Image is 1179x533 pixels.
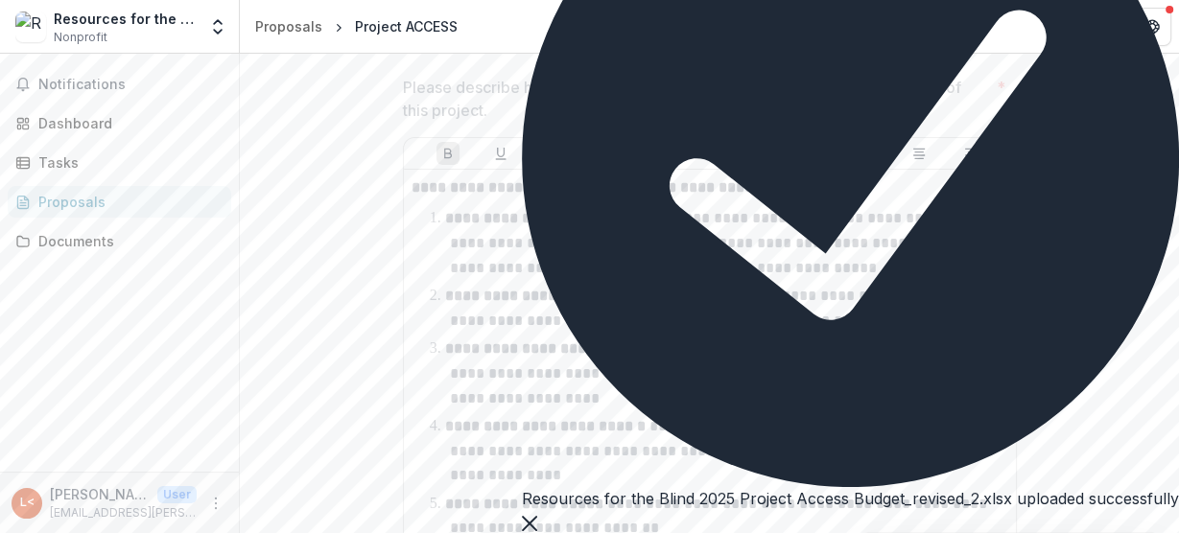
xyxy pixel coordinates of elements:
button: More [204,492,227,515]
div: Dashboard [38,113,216,133]
button: Ordered List [803,142,826,165]
button: Underline [489,142,512,165]
button: Align Left [855,142,878,165]
p: User [157,486,197,503]
img: Resources for the Blind, Inc. [15,12,46,42]
div: Proposals [255,16,322,36]
span: Notifications [38,77,224,93]
button: Bold [436,142,460,165]
a: Proposals [248,12,330,40]
a: Dashboard [8,107,231,139]
p: [EMAIL_ADDRESS][PERSON_NAME][DOMAIN_NAME] [50,504,197,521]
div: Lorinda De Vera-Ang <rbi.lorinda@gmail.com> <rbi.lorinda@gmail.com> [20,497,35,509]
a: Documents [8,225,231,257]
button: Heading 2 [698,142,721,165]
nav: breadcrumb [248,12,465,40]
div: Documents [38,231,216,251]
button: Strike [594,142,617,165]
button: Get Help [1133,8,1171,46]
button: Notifications [8,69,231,100]
button: Heading 1 [646,142,669,165]
span: Nonprofit [54,29,107,46]
button: Align Right [959,142,982,165]
div: Project ACCESS [355,16,458,36]
a: Proposals [8,186,231,218]
div: Tasks [38,152,216,173]
div: Resources for the Blind, Inc. [54,9,197,29]
button: Italicize [541,142,564,165]
button: Open entity switcher [204,8,231,46]
p: Please describe how you will assess the short-term and long-term success of this project. [403,76,989,122]
a: Tasks [8,147,231,178]
div: Proposals [38,192,216,212]
button: Align Center [908,142,931,165]
p: [PERSON_NAME]-Ang <[EMAIL_ADDRESS][PERSON_NAME][DOMAIN_NAME]> <[DOMAIN_NAME][EMAIL_ADDRESS][PERSO... [50,484,150,504]
button: Partners [1087,8,1125,46]
button: Bullet List [750,142,773,165]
